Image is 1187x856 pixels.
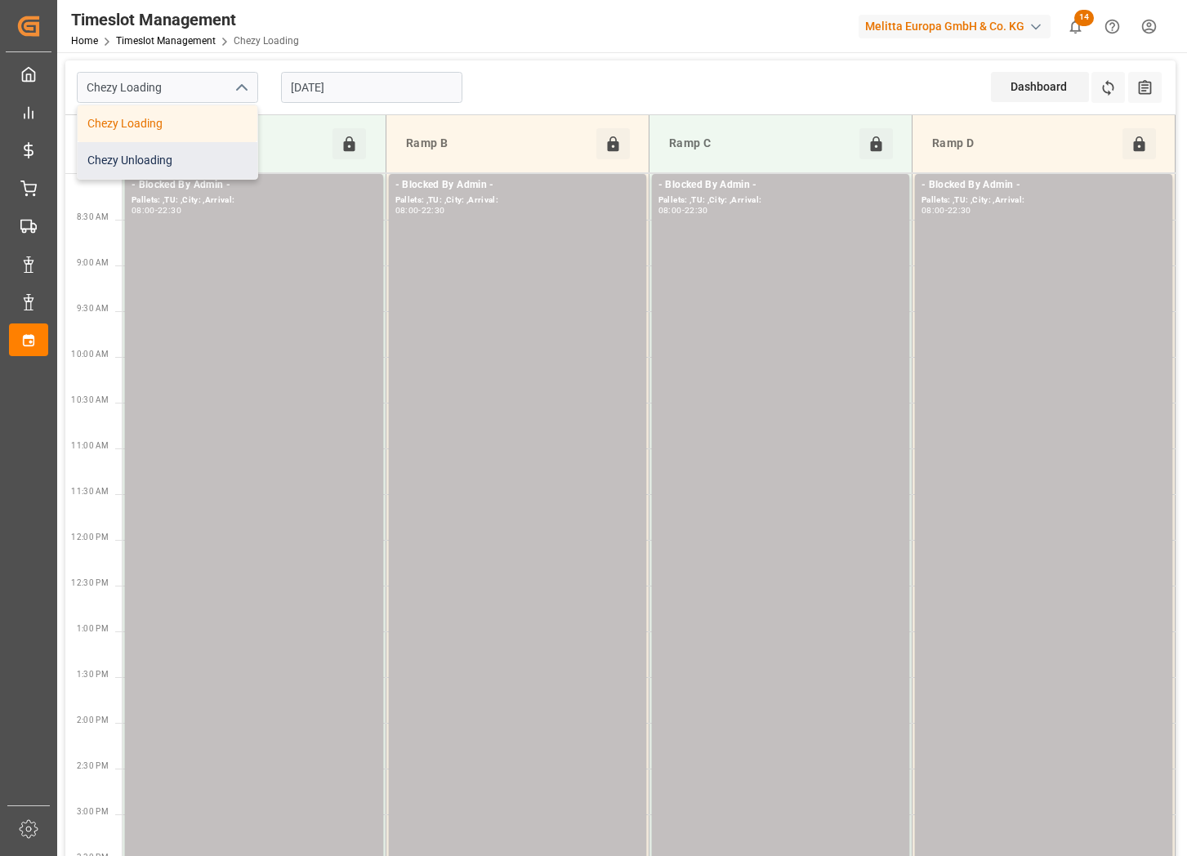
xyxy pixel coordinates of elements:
div: Chezy Unloading [78,142,257,179]
div: - Blocked By Admin - [658,177,903,194]
div: - Blocked By Admin - [132,177,377,194]
span: 14 [1074,10,1094,26]
div: - [682,207,685,214]
a: Timeslot Management [116,35,216,47]
div: 22:30 [422,207,445,214]
div: - [945,207,948,214]
div: 22:30 [685,207,708,214]
button: close menu [228,75,252,100]
div: 08:00 [395,207,419,214]
span: 11:30 AM [71,487,109,496]
span: 12:30 PM [71,578,109,587]
div: Ramp C [663,128,859,159]
div: Ramp D [926,128,1122,159]
span: 1:00 PM [77,624,109,633]
span: 10:00 AM [71,350,109,359]
span: 3:00 PM [77,807,109,816]
div: 08:00 [658,207,682,214]
div: - Blocked By Admin - [395,177,640,194]
div: 08:00 [132,207,155,214]
button: Help Center [1094,8,1131,45]
div: Pallets: ,TU: ,City: ,Arrival: [921,194,1166,207]
div: Ramp B [399,128,596,159]
div: - [155,207,158,214]
div: Pallets: ,TU: ,City: ,Arrival: [658,194,903,207]
button: Melitta Europa GmbH & Co. KG [859,11,1057,42]
div: 08:00 [921,207,945,214]
div: - Blocked By Admin - [921,177,1166,194]
span: 9:00 AM [77,258,109,267]
div: 22:30 [158,207,181,214]
span: 9:30 AM [77,304,109,313]
div: Pallets: ,TU: ,City: ,Arrival: [395,194,640,207]
input: Type to search/select [77,72,258,103]
div: - [418,207,421,214]
input: DD-MM-YYYY [281,72,462,103]
span: 11:00 AM [71,441,109,450]
div: 22:30 [948,207,971,214]
div: Melitta Europa GmbH & Co. KG [859,15,1051,38]
div: Dashboard [991,72,1089,102]
span: 2:00 PM [77,716,109,724]
span: 2:30 PM [77,761,109,770]
span: 12:00 PM [71,533,109,542]
div: Chezy Loading [78,105,257,142]
span: 8:30 AM [77,212,109,221]
div: Timeslot Management [71,7,299,32]
span: 10:30 AM [71,395,109,404]
a: Home [71,35,98,47]
div: Pallets: ,TU: ,City: ,Arrival: [132,194,377,207]
button: show 14 new notifications [1057,8,1094,45]
span: 1:30 PM [77,670,109,679]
